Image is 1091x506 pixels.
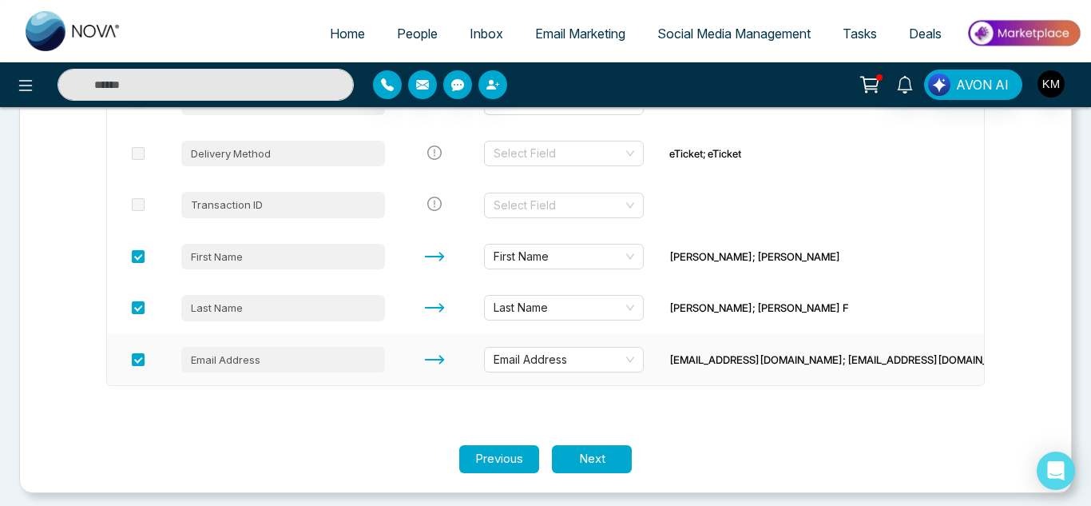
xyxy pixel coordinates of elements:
[181,141,385,166] div: Delivery Method
[669,145,1077,161] div: eTicket; eTicket
[641,18,827,49] a: Social Media Management
[669,300,1077,316] div: [PERSON_NAME]; [PERSON_NAME] F
[330,26,365,42] span: Home
[966,15,1081,51] img: Market-place.gif
[1037,70,1065,98] img: User Avatar
[552,445,632,473] button: Next
[519,18,641,49] a: Email Marketing
[669,249,1077,265] div: [PERSON_NAME]; [PERSON_NAME]
[669,352,1077,368] div: [EMAIL_ADDRESS][DOMAIN_NAME]; [EMAIL_ADDRESS][DOMAIN_NAME]
[928,74,950,96] img: Lead Flow
[381,18,454,49] a: People
[427,197,442,211] span: exclamation-circle
[1037,452,1075,490] div: Open Intercom Messenger
[494,296,634,320] span: Last Name
[181,244,385,269] div: First Name
[454,18,519,49] a: Inbox
[535,26,625,42] span: Email Marketing
[827,18,893,49] a: Tasks
[181,295,385,321] div: Last Name
[893,18,958,49] a: Deals
[924,70,1022,100] button: AVON AI
[427,145,442,160] span: exclamation-circle
[397,26,438,42] span: People
[181,192,385,217] div: Transaction ID
[26,11,121,51] img: Nova CRM Logo
[181,347,385,373] div: Email Address
[470,26,503,42] span: Inbox
[843,26,877,42] span: Tasks
[494,245,634,269] span: First Name
[657,26,811,42] span: Social Media Management
[459,445,539,473] button: Previous
[314,18,381,49] a: Home
[909,26,942,42] span: Deals
[956,75,1009,94] span: AVON AI
[494,348,634,372] span: Email Address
